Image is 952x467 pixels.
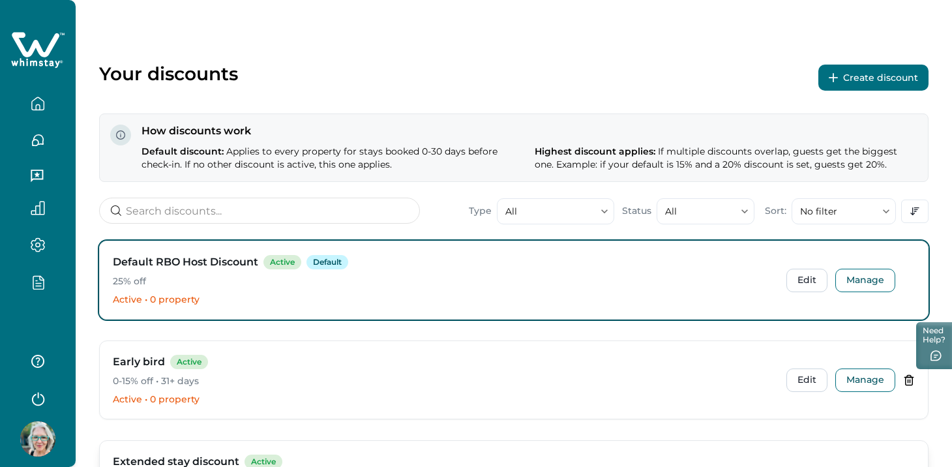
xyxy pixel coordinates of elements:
button: Edit [786,269,827,292]
h3: Default RBO Host Discount [113,254,258,270]
p: Highest discount applies: [535,125,917,171]
button: Create discount [818,65,929,91]
p: Your discounts [99,63,238,85]
input: Search discounts... [99,198,420,224]
p: 25% off [113,275,776,288]
p: Default discount: [141,145,524,171]
p: Status [622,205,651,218]
img: Whimstay Host [20,421,55,457]
p: Type [469,205,492,218]
p: Active • 0 property [113,393,776,406]
button: Edit [786,369,827,392]
span: Default [306,255,348,269]
p: Active • 0 property [113,294,776,307]
span: If multiple discounts overlap, guests get the biggest one. Example: if your default is 15% and a ... [535,145,897,170]
p: Sort: [765,205,786,218]
p: 0-15% off • 31+ days [113,375,776,388]
span: Active [263,255,301,269]
span: Applies to every property for stays booked 0-30 days before check-in. If no other discount is act... [141,145,498,170]
h3: Early bird [113,354,165,370]
span: Active [170,355,208,369]
button: Manage [835,269,895,292]
button: Manage [835,369,895,392]
p: How discounts work [141,125,524,138]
